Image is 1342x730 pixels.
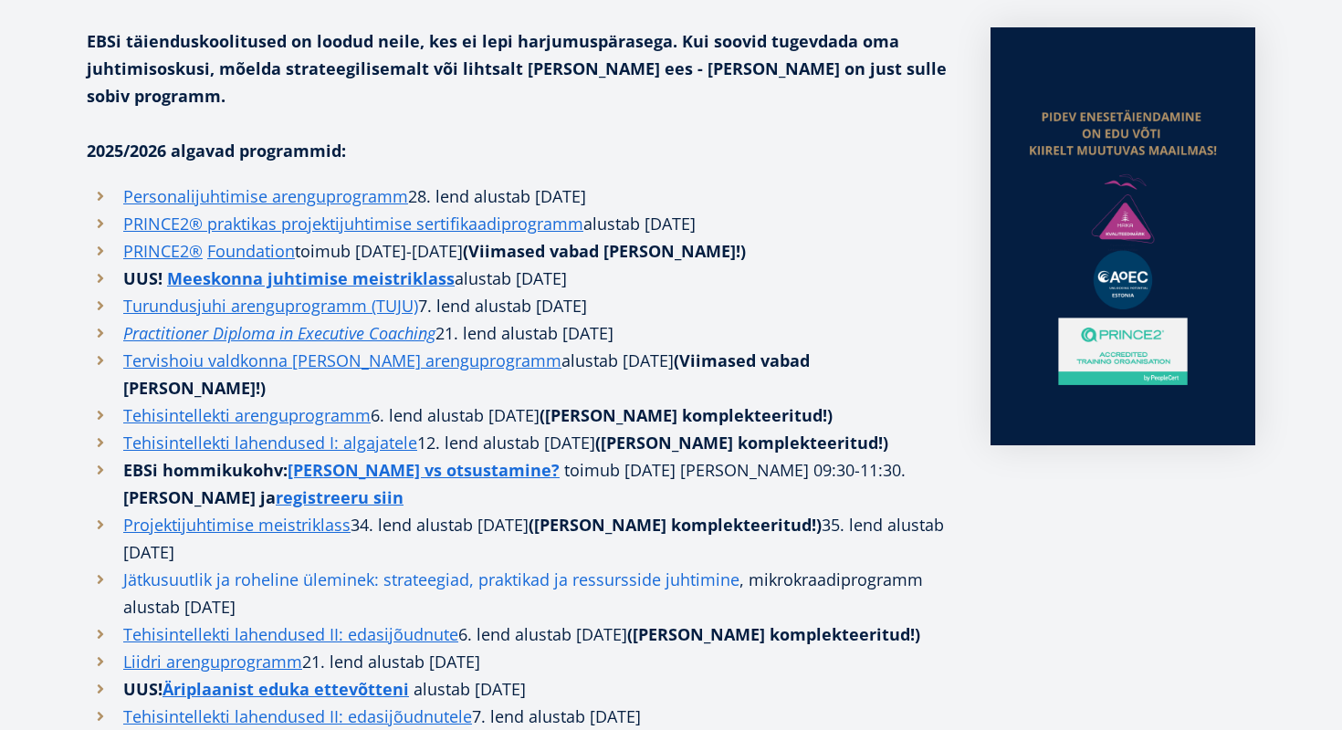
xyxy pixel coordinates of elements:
li: alustab [DATE] [87,265,954,292]
strong: ([PERSON_NAME] komplekteeritud!) [540,404,833,426]
li: alustab [DATE] [87,675,954,703]
a: Tehisintellekti lahendused II: edasijõudnute [123,620,458,648]
strong: ([PERSON_NAME] komplekteeritud!) [627,623,920,645]
strong: (Viimased vabad [PERSON_NAME]!) [463,240,746,262]
strong: ([PERSON_NAME] komplekteeritud!) [529,514,822,536]
li: toimub [DATE]-[DATE] [87,237,954,265]
li: 21. lend alustab [DATE] [87,648,954,675]
a: registreeru siin [276,484,404,511]
a: PRINCE2 [123,237,189,265]
strong: ([PERSON_NAME] komplekteeritud!) [595,432,888,454]
a: Turundusjuhi arenguprogramm (TUJU) [123,292,418,319]
li: alustab [DATE] [87,210,954,237]
li: 6. lend alustab [DATE] [87,620,954,648]
li: 12. lend alustab [DATE] [87,429,954,456]
a: Personalijuhtimise arenguprogramm [123,182,408,210]
a: Äriplaanist eduka ettevõtteni [163,675,409,703]
li: toimub [DATE] [PERSON_NAME] 09:30-11:30. [87,456,954,511]
a: Tehisintellekti lahendused II: edasijõudnutele [123,703,472,730]
li: . lend alustab [DATE] [87,319,954,347]
li: 28. lend alustab [DATE] [87,182,954,210]
a: Tehisintellekti lahendused I: algajatele [123,429,417,456]
strong: [PERSON_NAME] ja [123,486,404,508]
i: 21 [435,322,454,344]
strong: EBSi täienduskoolitused on loodud neile, kes ei lepi harjumuspärasega. Kui soovid tugevdada oma j... [87,30,947,107]
strong: 2025/2026 algavad programmid: [87,140,346,162]
strong: EBSi hommikukohv: [123,459,564,481]
a: Foundation [207,237,295,265]
a: Tehisintellekti arenguprogramm [123,401,371,429]
a: Jätkusuutlik ja roheline üleminek: strateegiad, praktikad ja ressursside juhtimine [123,566,739,593]
strong: UUS! [123,267,163,289]
a: Projektijuhtimise meistriklass [123,511,351,538]
li: 34. lend alustab [DATE] 35. lend alustab [DATE] [87,511,954,566]
li: alustab [DATE] [87,347,954,401]
li: , mikrokraadiprogramm alustab [DATE] [87,566,954,620]
a: Practitioner Diploma in Executive Coaching [123,319,435,347]
em: Practitioner Diploma in Executive Coaching [123,322,435,344]
a: [PERSON_NAME] vs otsustamine? [288,456,560,484]
li: 6. lend alustab [DATE] [87,401,954,429]
a: Liidri arenguprogramm [123,648,302,675]
a: Tervishoiu valdkonna [PERSON_NAME] arenguprogramm [123,347,561,374]
strong: Meeskonna juhtimise meistriklass [167,267,455,289]
a: PRINCE2® praktikas projektijuhtimise sertifikaadiprogramm [123,210,583,237]
a: ® [189,237,203,265]
li: 7. lend alustab [DATE] [87,292,954,319]
li: 7. lend alustab [DATE] [87,703,954,730]
a: Meeskonna juhtimise meistriklass [167,265,455,292]
strong: UUS! [123,678,414,700]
